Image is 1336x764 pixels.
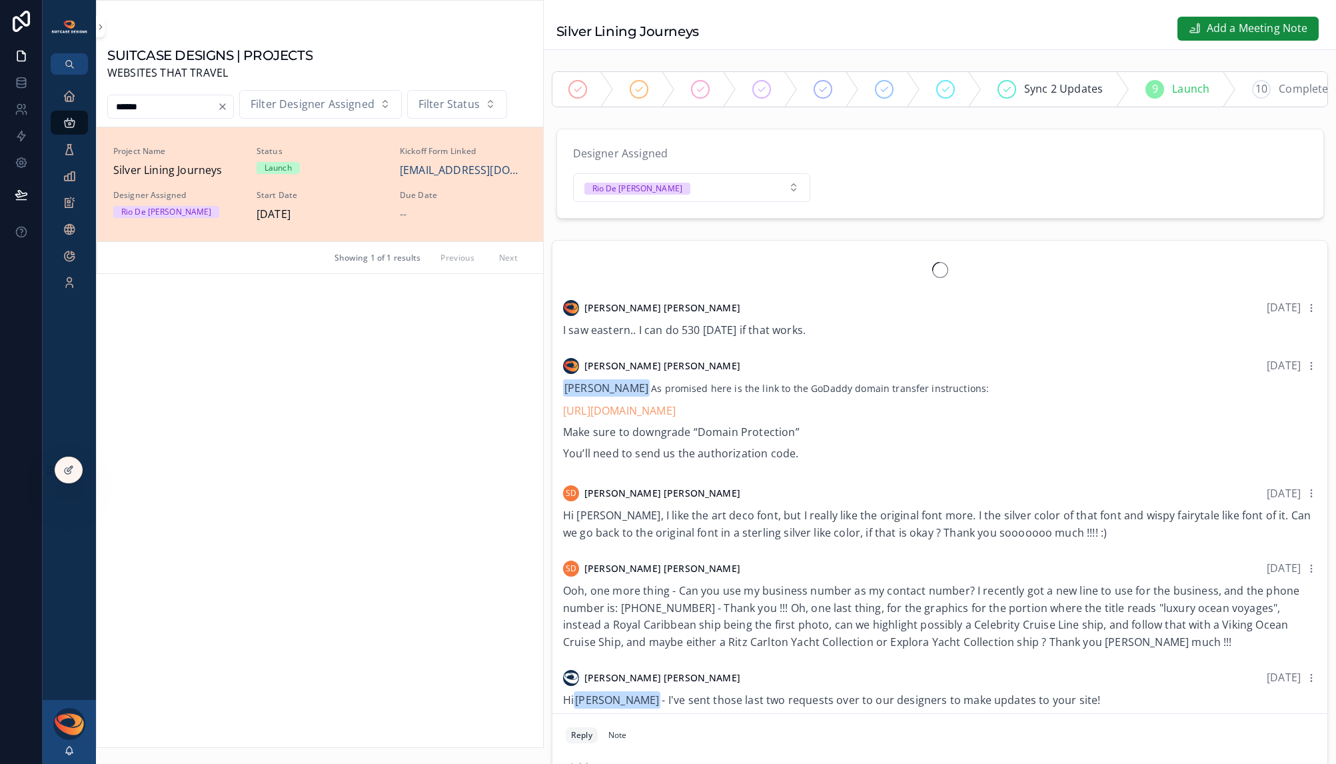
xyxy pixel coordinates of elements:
p: Make sure to downgrade “Domain Protection” [563,424,1317,440]
span: Kickoff Form Linked [400,146,527,157]
a: [EMAIL_ADDRESS][DOMAIN_NAME] [400,162,527,179]
span: Filter Status [418,96,480,113]
span: Filter Designer Assigned [251,96,374,113]
p: You’ll need to send us the authorization code. [563,445,1317,461]
div: As promised here is the link to the GoDaddy domain transfer instructions: [563,380,1317,461]
span: Start Date [257,190,384,201]
span: [PERSON_NAME] [PERSON_NAME] [584,671,740,685]
span: [DATE] [1267,300,1301,315]
div: Rio De [PERSON_NAME] [592,183,682,195]
span: [PERSON_NAME] [563,379,650,397]
div: scrollable content [43,75,96,312]
span: Hi [PERSON_NAME], I like the art deco font, but I really like the original font more. I the silve... [563,508,1311,540]
span: Add a Meeting Note [1207,20,1308,37]
span: -- [400,206,406,223]
span: [PERSON_NAME] [PERSON_NAME] [584,562,740,575]
div: Launch [265,162,292,174]
span: [PERSON_NAME] [PERSON_NAME] [584,301,740,315]
button: Add a Meeting Note [1177,17,1319,41]
button: Select Button [407,90,507,119]
h1: Silver Lining Journeys [556,22,699,41]
span: Silver Lining Journeys [113,162,241,179]
a: [URL][DOMAIN_NAME] [563,403,676,418]
span: [DATE] [257,206,384,223]
div: Rio De [PERSON_NAME] [121,206,211,218]
span: SD [566,488,576,499]
img: App logo [51,19,88,34]
span: [PERSON_NAME] [PERSON_NAME] [584,487,740,500]
span: I saw eastern.. I can do 530 [DATE] if that works. [563,323,806,337]
span: Hi - I've sent those last two requests over to our designers to make updates to your site! [563,693,1100,707]
div: Note [608,730,626,741]
span: Complete [1279,81,1328,98]
span: [DATE] [1267,486,1301,501]
button: Clear [217,101,233,112]
button: Select Button [573,173,811,203]
span: 10 [1255,81,1267,98]
span: Ooh, one more thing - Can you use my business number as my contact number? I recently got a new l... [563,583,1299,649]
span: SD [566,563,576,574]
a: Project NameSilver Lining JourneysStatusLaunchKickoff Form Linked[EMAIL_ADDRESS][DOMAIN_NAME]Desi... [97,127,543,241]
span: WEBSITES THAT TRAVEL [107,65,313,82]
span: Status [257,146,384,157]
button: Select Button [239,90,402,119]
span: Launch [1172,81,1209,98]
span: [DATE] [1267,561,1301,575]
span: [PERSON_NAME] [PERSON_NAME] [584,359,740,373]
span: [DATE] [1267,358,1301,373]
span: [DATE] [1267,670,1301,685]
button: Reply [566,727,598,743]
span: [PERSON_NAME] [574,691,660,709]
button: Note [603,727,632,743]
span: 9 [1152,81,1158,98]
span: Project Name [113,146,241,157]
span: Sync 2 Updates [1024,81,1103,98]
span: Showing 1 of 1 results [334,253,421,263]
span: Designer Assigned [573,146,668,161]
span: Designer Assigned [113,190,241,201]
h1: SUITCASE DESIGNS | PROJECTS [107,46,313,65]
span: Due Date [400,190,527,201]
